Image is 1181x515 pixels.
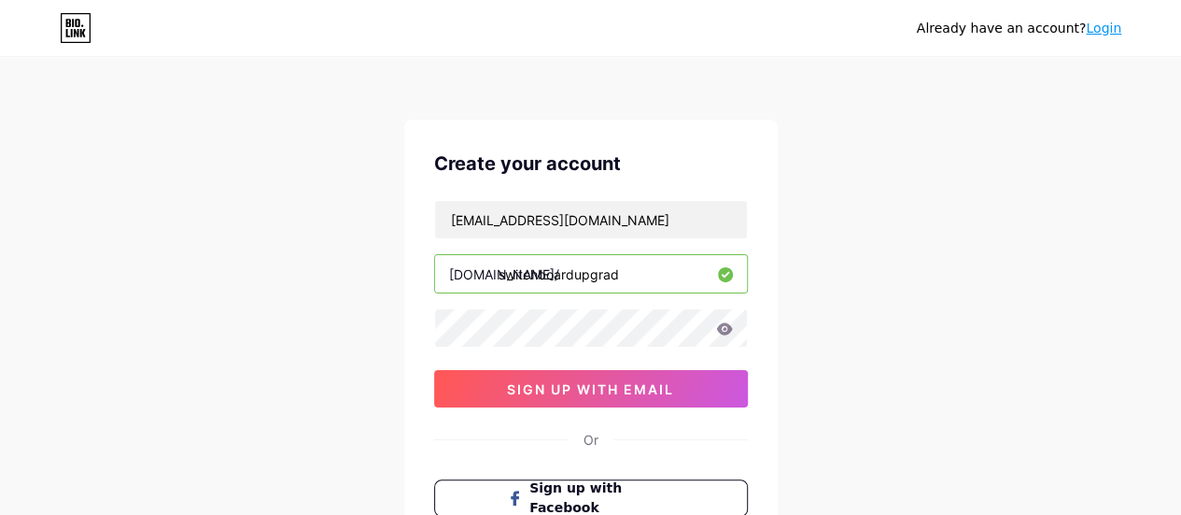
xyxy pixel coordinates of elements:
div: [DOMAIN_NAME]/ [449,265,559,284]
input: Email [435,201,747,238]
div: Or [583,430,598,450]
div: Create your account [434,150,748,178]
button: sign up with email [434,370,748,408]
span: sign up with email [507,381,674,397]
div: Already have an account? [917,19,1121,38]
a: Login [1086,21,1121,36]
input: username [435,255,747,293]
